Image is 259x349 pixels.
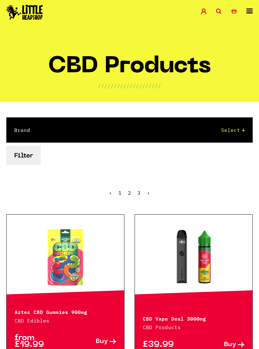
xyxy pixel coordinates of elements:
span: ‹ [109,190,112,196]
span: Buy [96,338,108,345]
a: Buy [65,335,116,348]
a: Buy [194,341,244,348]
li: « Previous [109,190,112,195]
p: CBD Edibles [15,317,116,324]
button: Filter [6,146,41,165]
h1: CBD Products [48,56,211,82]
a: 3 [137,190,141,196]
a: 2 [128,190,131,196]
img: Little Head Shop Logo [6,5,43,20]
p: //////////////////// [98,82,161,90]
span: 1 [118,190,122,196]
p: CBD Vape Deal 3000mg [143,314,244,322]
p: £39.99 [143,341,194,348]
p: Aztec CBD Gummies 900mg [15,308,116,315]
a: Next » [147,190,150,196]
label: Brand [14,126,30,134]
span: Buy [224,341,236,348]
p: CBD Products [143,323,244,331]
p: from £19.99 [15,335,65,348]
